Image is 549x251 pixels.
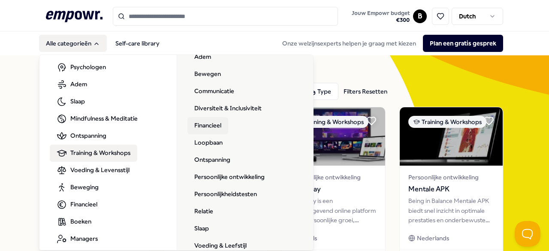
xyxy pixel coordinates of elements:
[413,9,427,23] button: B
[187,134,229,151] a: Loopbaan
[348,7,413,25] a: Jouw Empowr budget€300
[39,35,107,52] button: Alle categorieën
[187,48,218,66] a: Adem
[290,172,377,182] span: Persoonlijke ontwikkeling
[187,151,237,169] a: Ontspanning
[50,230,105,248] a: Managers
[187,186,264,203] a: Persoonlijkheidstesten
[187,117,228,134] a: Financieel
[70,217,91,226] span: Boeken
[275,35,503,52] div: Onze welzijnsexperts helpen je graag met kiezen
[70,200,97,209] span: Financieel
[70,182,99,192] span: Beweging
[50,59,113,76] a: Psychologen
[352,10,410,17] span: Jouw Empowr budget
[70,165,130,175] span: Voeding & Levensstijl
[70,97,85,106] span: Slaap
[423,35,503,52] button: Plan een gratis gesprek
[187,169,271,186] a: Persoonlijke ontwikkeling
[408,116,486,128] div: Training & Workshops
[50,110,145,127] a: Mindfulness & Meditatie
[109,35,166,52] a: Self-care library
[408,172,495,182] span: Persoonlijke ontwikkeling
[50,196,104,213] a: Financieel
[417,233,449,243] span: Nederlands
[50,76,94,93] a: Adem
[50,213,98,230] a: Boeken
[70,79,87,89] span: Adem
[400,107,503,166] img: package image
[350,8,411,25] button: Jouw Empowr budget€300
[290,184,377,195] span: Workway
[187,203,220,220] a: Relatie
[70,131,106,140] span: Ontspanning
[408,196,495,225] div: Being in Balance Mentale APK biedt snel inzicht in optimale prestaties en onderbewuste gedragsstu...
[408,184,495,195] span: Mentale APK
[187,100,268,117] a: Diversiteit & Inclusiviteit
[187,66,228,83] a: Bewegen
[50,145,137,162] a: Training & Workshops
[70,62,106,72] span: Psychologen
[70,114,138,123] span: Mindfulness & Meditatie
[113,7,338,26] input: Search for products, categories or subcategories
[290,116,368,128] div: Training & Workshops
[187,83,241,100] a: Communicatie
[50,179,106,196] a: Beweging
[515,221,540,247] iframe: Help Scout Beacon - Open
[50,162,136,179] a: Voeding & Levensstijl
[50,127,113,145] a: Ontspanning
[70,148,130,157] span: Training & Workshops
[187,220,216,237] a: Slaap
[302,83,338,100] button: Type
[282,107,385,166] img: package image
[39,55,314,251] div: Alle categorieën
[70,234,98,243] span: Managers
[352,17,410,24] span: € 300
[39,35,166,52] nav: Main
[50,93,92,110] a: Slaap
[290,196,377,225] div: Workway is een toonaangevend online platform voor persoonlijke groei, gezondheid en geluk, met 12...
[344,87,387,96] div: Filters Resetten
